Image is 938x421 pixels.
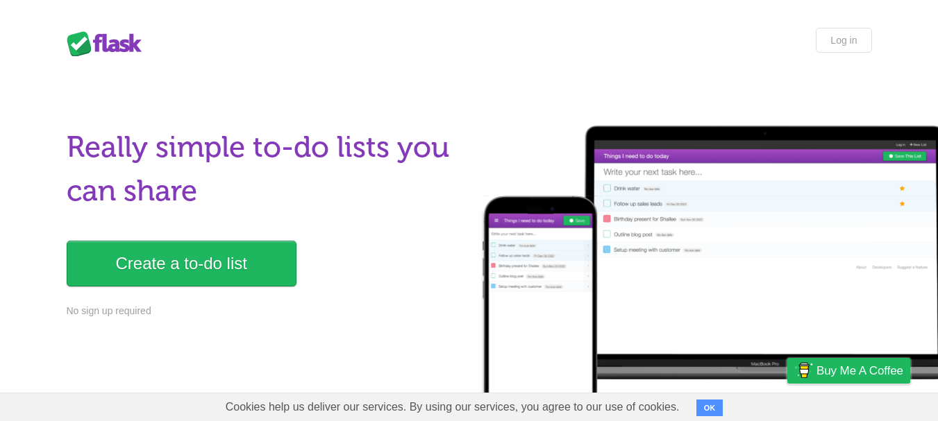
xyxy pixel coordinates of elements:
a: Create a to-do list [67,241,296,286]
div: Flask Lists [67,31,150,56]
button: OK [696,399,723,416]
span: Buy me a coffee [816,359,903,383]
img: Buy me a coffee [794,359,813,382]
h1: Really simple to-do lists you can share [67,126,461,213]
a: Log in [816,28,871,53]
p: No sign up required [67,304,461,318]
span: Cookies help us deliver our services. By using our services, you agree to our use of cookies. [212,393,694,421]
a: Buy me a coffee [787,358,910,384]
